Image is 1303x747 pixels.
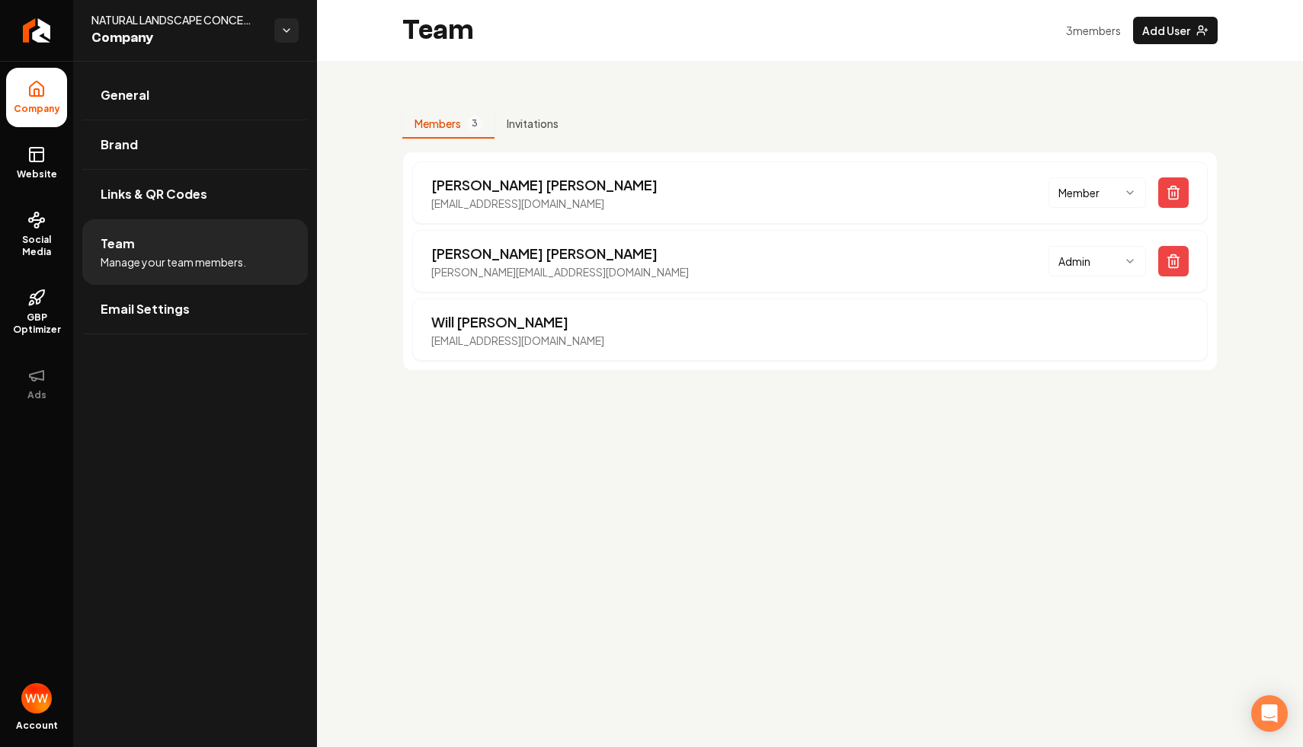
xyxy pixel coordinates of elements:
[82,285,308,334] a: Email Settings
[1066,23,1121,38] p: 3 member s
[91,12,262,27] span: NATURAL LANDSCAPE CONCEPTS
[82,71,308,120] a: General
[82,170,308,219] a: Links & QR Codes
[101,254,246,270] span: Manage your team members.
[101,86,149,104] span: General
[82,120,308,169] a: Brand
[495,110,571,139] button: Invitations
[6,354,67,413] button: Ads
[6,133,67,193] a: Website
[21,389,53,401] span: Ads
[431,333,604,348] p: [EMAIL_ADDRESS][DOMAIN_NAME]
[21,683,52,713] button: Open user button
[21,683,52,713] img: Will Wallace
[11,168,63,180] span: Website
[431,243,689,264] p: [PERSON_NAME] [PERSON_NAME]
[6,234,67,258] span: Social Media
[101,185,207,203] span: Links & QR Codes
[402,110,495,139] button: Members
[101,300,190,318] span: Email Settings
[6,311,67,336] span: GBP Optimizer
[467,116,482,131] span: 3
[431,311,604,333] p: Will [PERSON_NAME]
[101,235,135,253] span: Team
[431,174,658,196] p: [PERSON_NAME] [PERSON_NAME]
[6,276,67,348] a: GBP Optimizer
[6,199,67,270] a: Social Media
[23,18,51,43] img: Rebolt Logo
[101,136,138,154] span: Brand
[91,27,262,49] span: Company
[8,103,66,115] span: Company
[431,196,658,211] p: [EMAIL_ADDRESS][DOMAIN_NAME]
[16,720,58,732] span: Account
[1251,695,1288,732] div: Open Intercom Messenger
[402,15,474,46] h2: Team
[1133,17,1218,44] button: Add User
[431,264,689,279] p: [PERSON_NAME][EMAIL_ADDRESS][DOMAIN_NAME]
